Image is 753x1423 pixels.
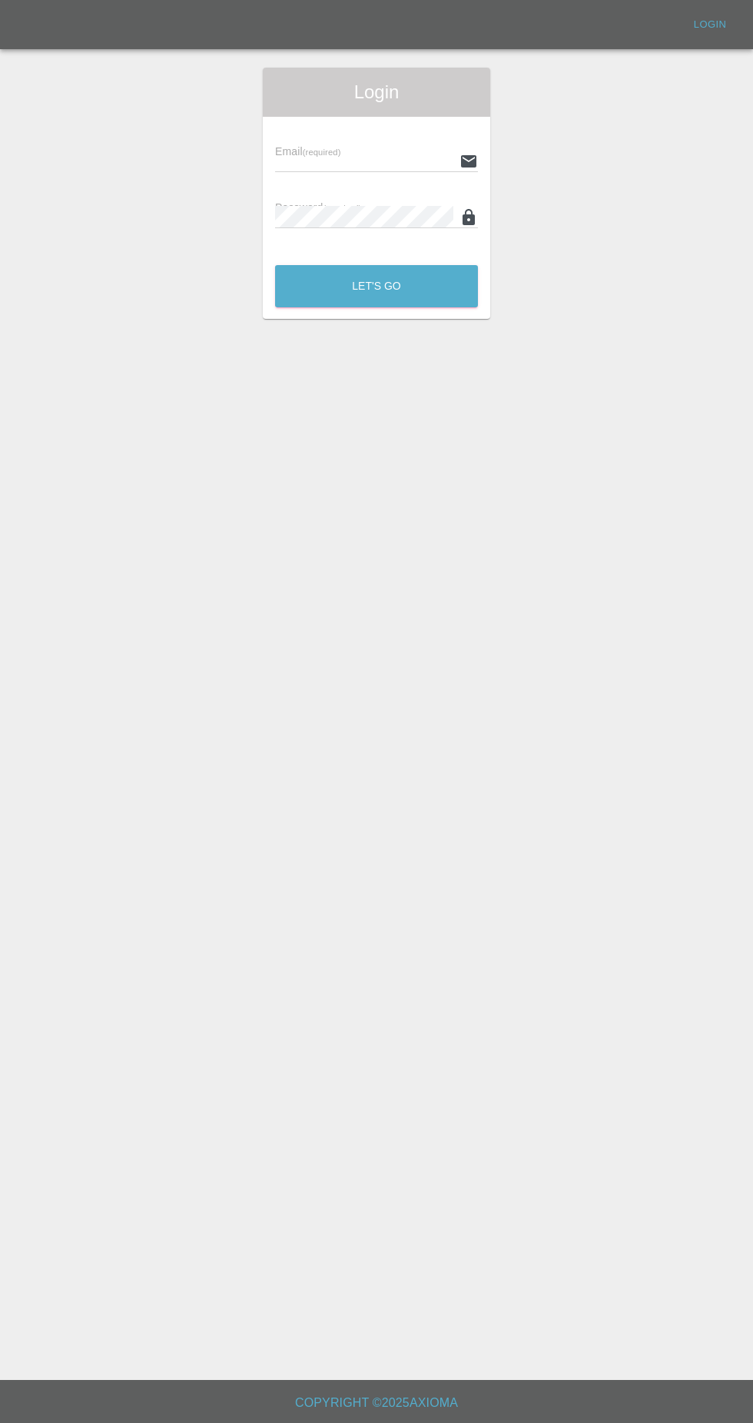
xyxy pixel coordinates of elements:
small: (required) [303,148,341,157]
span: Password [275,201,361,214]
button: Let's Go [275,265,478,307]
h6: Copyright © 2025 Axioma [12,1392,741,1414]
small: (required) [323,204,362,213]
span: Email [275,145,340,158]
span: Login [275,80,478,104]
a: Login [685,13,735,37]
